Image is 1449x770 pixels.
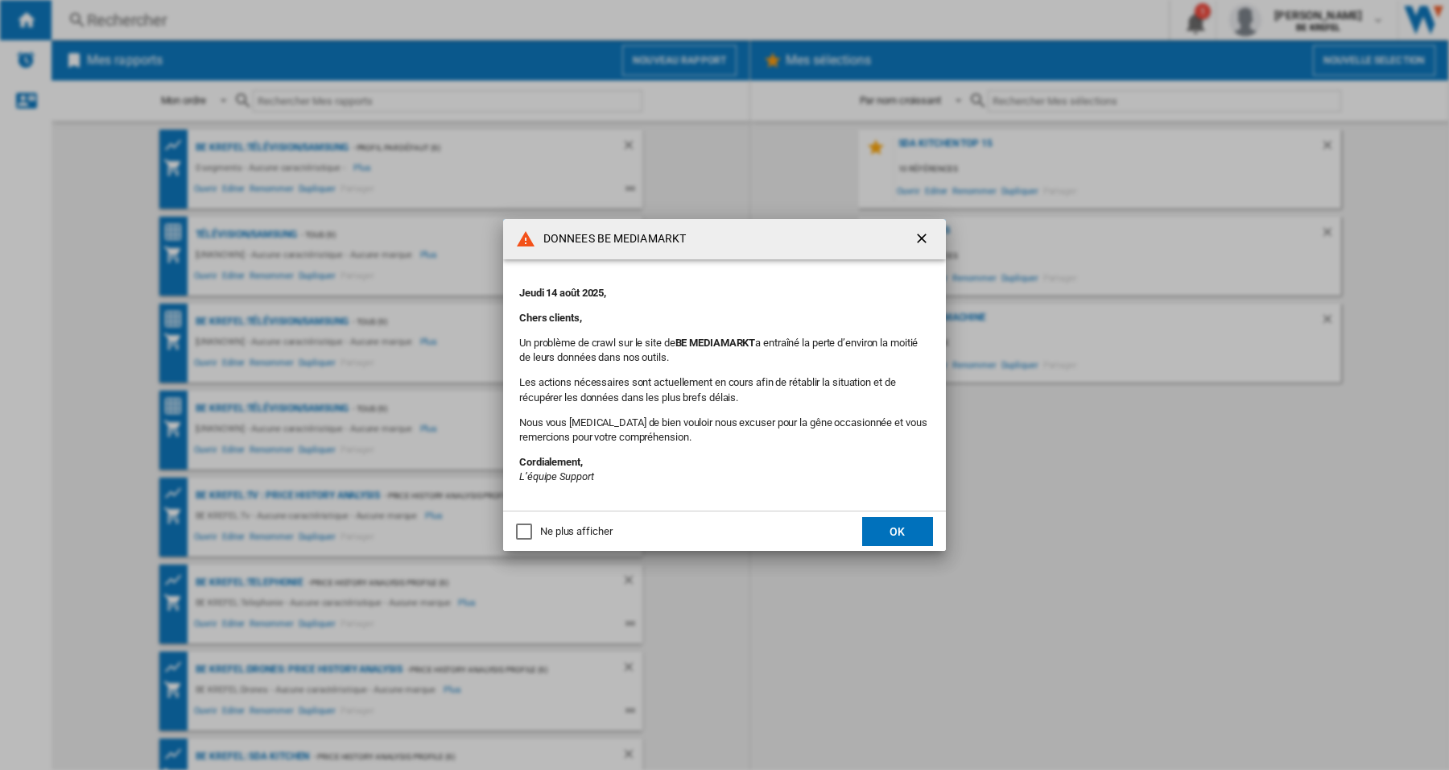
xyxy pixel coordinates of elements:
[907,223,939,255] button: getI18NText('BUTTONS.CLOSE_DIALOG')
[519,336,930,365] p: Un problème de crawl sur le site de a entraîné la perte d’environ la moitié de leurs données dans...
[519,287,606,299] strong: Jeudi 14 août 2025,
[535,231,686,247] h4: DONNEES BE MEDIAMARKT
[516,524,612,540] md-checkbox: Ne plus afficher
[519,470,593,482] em: L’équipe Support
[675,337,756,349] b: BE MEDIAMARKT
[519,312,582,324] strong: Chers clients,
[519,456,583,468] strong: Cordialement,
[519,375,930,404] p: Les actions nécessaires sont actuellement en cours afin de rétablir la situation et de récupérer ...
[862,517,933,546] button: OK
[519,416,930,445] p: Nous vous [MEDICAL_DATA] de bien vouloir nous excuser pour la gêne occasionnée et vous remercions...
[540,524,612,539] div: Ne plus afficher
[914,230,933,250] ng-md-icon: getI18NText('BUTTONS.CLOSE_DIALOG')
